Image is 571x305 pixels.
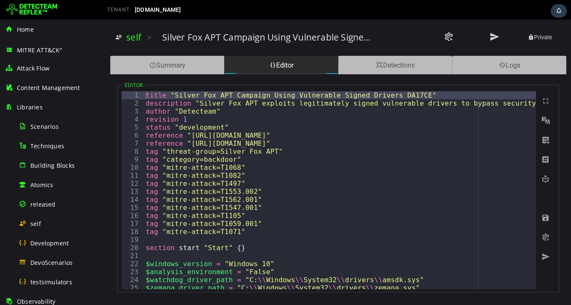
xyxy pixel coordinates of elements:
span: Libraries [17,103,43,111]
span: > [42,13,46,23]
div: 10 [16,144,38,152]
sup: ® [60,47,62,51]
div: 8 [16,128,38,136]
div: Summary [5,36,119,55]
span: released [30,200,56,208]
div: 15 [16,184,38,192]
span: Home [17,25,34,33]
div: 6 [16,112,38,120]
div: 16 [16,192,38,200]
h3: Silver Fox APT Campaign Using Vulnerable Signed Drivers DA17CE [57,12,268,24]
div: 20 [16,224,38,232]
div: 17 [16,200,38,208]
span: DevoScenarios [30,259,73,267]
span: Scenarios [30,123,59,131]
div: 12 [16,160,38,168]
div: Logs [347,36,461,55]
div: 22 [16,240,38,248]
span: [DOMAIN_NAME] [135,6,181,13]
div: Task Notifications [551,4,567,18]
div: 4 [16,96,38,104]
div: Detections [233,36,347,55]
span: self [30,220,41,228]
div: 5 [16,104,38,112]
div: 3 [16,88,38,96]
button: Private [413,13,456,23]
div: 25 [16,264,38,272]
div: 19 [16,216,38,224]
div: 2 [16,80,38,88]
span: MITRE ATT&CK [17,46,63,54]
legend: Editor [16,62,41,69]
span: Attack Flow [17,64,49,72]
div: 11 [16,152,38,160]
img: Detecteam logo [6,3,57,16]
div: 1 [16,72,38,80]
div: 14 [16,176,38,184]
div: Editor [119,36,233,55]
div: 13 [16,168,38,176]
div: 24 [16,256,38,264]
span: Content Management [17,84,80,92]
div: 18 [16,208,38,216]
div: 21 [16,232,38,240]
span: TENANT: [107,7,131,13]
span: Atomics [30,181,53,189]
span: testsimulators [30,278,72,286]
span: Techniques [30,142,64,150]
div: 23 [16,248,38,256]
span: Development [30,239,69,247]
div: 7 [16,120,38,128]
a: self [21,12,35,24]
span: Private [422,14,447,21]
span: Building Blocks [30,161,75,169]
div: 9 [16,136,38,144]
